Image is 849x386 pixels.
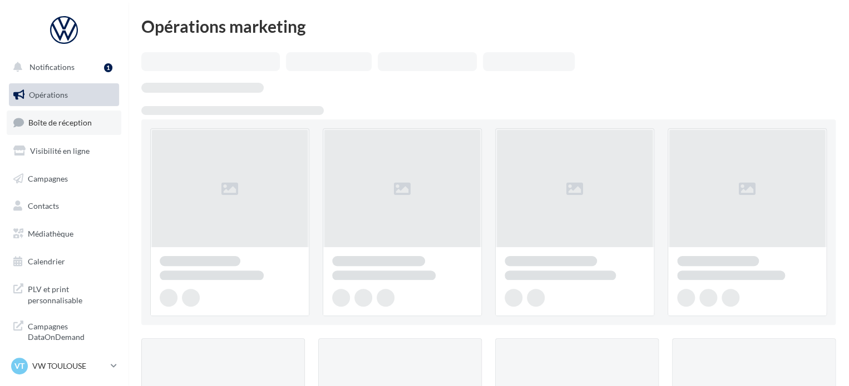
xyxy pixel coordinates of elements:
[7,111,121,134] a: Boîte de réception
[104,63,112,72] div: 1
[32,360,106,372] p: VW TOULOUSE
[28,229,73,238] span: Médiathèque
[14,360,24,372] span: VT
[7,250,121,273] a: Calendrier
[7,314,121,347] a: Campagnes DataOnDemand
[7,222,121,245] a: Médiathèque
[7,277,121,310] a: PLV et print personnalisable
[7,139,121,163] a: Visibilité en ligne
[28,201,59,210] span: Contacts
[9,355,119,377] a: VT VW TOULOUSE
[28,118,92,127] span: Boîte de réception
[29,90,68,99] span: Opérations
[7,167,121,191] a: Campagnes
[28,319,115,343] span: Campagnes DataOnDemand
[7,56,117,79] button: Notifications 1
[28,282,115,305] span: PLV et print personnalisable
[7,194,121,218] a: Contacts
[29,62,75,72] span: Notifications
[7,83,121,107] a: Opérations
[28,257,65,266] span: Calendrier
[141,18,836,34] div: Opérations marketing
[28,173,68,183] span: Campagnes
[30,146,90,156] span: Visibilité en ligne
